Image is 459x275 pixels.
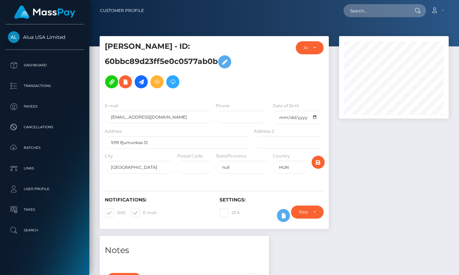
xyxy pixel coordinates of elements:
[299,209,308,215] div: Require ID/Selfie Verification
[8,163,81,174] p: Links
[8,143,81,153] p: Batches
[105,103,118,109] label: E-mail
[14,5,75,19] img: MassPay Logo
[105,197,209,203] h6: Notifications:
[177,153,202,159] label: Postal Code
[5,139,84,156] a: Batches
[8,225,81,235] p: Search
[8,184,81,194] p: User Profile
[8,60,81,70] p: Dashboard
[131,208,156,217] label: E-mail
[105,208,125,217] label: SMS
[216,153,246,159] label: State/Province
[5,180,84,198] a: User Profile
[273,153,290,159] label: Country
[344,4,408,17] input: Search...
[100,3,144,18] a: Customer Profile
[220,197,324,203] h6: Settings:
[8,122,81,132] p: Cancellations
[8,31,20,43] img: Alua USA Limited
[105,244,264,256] h4: Notes
[296,41,324,54] button: ACTIVE
[5,34,84,40] span: Alua USA Limited
[5,201,84,218] a: Taxes
[135,75,148,88] a: Initiate Payout
[5,57,84,74] a: Dashboard
[220,208,240,217] label: 2FA
[254,128,274,134] label: Address 2
[291,206,324,219] button: Require ID/Selfie Verification
[273,103,299,109] label: Date of Birth
[304,45,308,51] div: ACTIVE
[8,81,81,91] p: Transactions
[5,119,84,136] a: Cancellations
[8,205,81,215] p: Taxes
[8,101,81,112] p: Payees
[105,41,247,92] h5: [PERSON_NAME] - ID: 60bbc89d23ff5e0c0577ab0b
[5,222,84,239] a: Search
[5,77,84,95] a: Transactions
[105,128,122,134] label: Address
[105,153,113,159] label: City
[5,98,84,115] a: Payees
[5,160,84,177] a: Links
[216,103,229,109] label: Phone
